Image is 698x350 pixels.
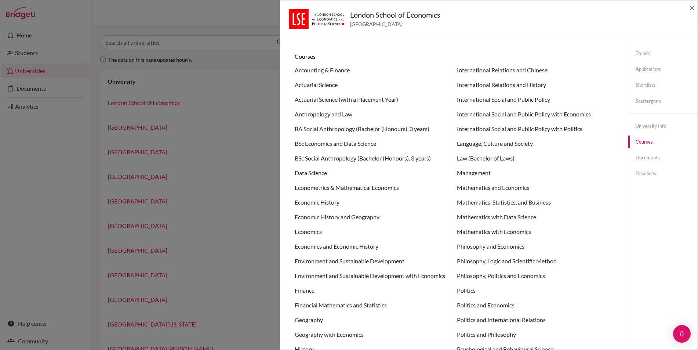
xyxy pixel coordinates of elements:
[457,66,613,75] li: International Relations and Chinese
[457,110,613,119] li: International Social and Public Policy with Economics
[350,9,440,20] h5: London School of Economics
[295,227,451,236] li: Economics
[628,151,698,164] a: Documents
[350,20,440,28] span: [GEOGRAPHIC_DATA]
[628,136,698,148] a: Courses
[295,213,451,221] li: Economic History and Geography
[295,139,451,148] li: BSc Economics and Data Science
[457,95,613,104] li: International Social and Public Policy
[295,154,451,163] li: BSc Social Anthropology (Bachelor (Honours), 3 years)
[628,79,698,91] a: Shortlists
[295,66,451,75] li: Accounting & Finance
[295,271,451,280] li: Environment and Sustainable Development with Economics
[457,315,613,324] li: Politics and International Relations
[295,80,451,89] li: Actuarial Science
[457,198,613,207] li: Mathematics, Statistics, and Business
[457,154,613,163] li: Law (Bachelor of Laws)
[295,198,451,207] li: Economic History
[457,80,613,89] li: International Relations and History
[457,169,613,177] li: Management
[457,301,613,310] li: Politics and Economics
[295,125,451,133] li: BA Social Anthropology (Bachelor (Honours), 3 years)
[295,301,451,310] li: Financial Mathematics and Statistics
[690,2,695,13] span: ×
[295,183,451,192] li: Econometrics & Mathematical Economics
[457,257,613,266] li: Philosophy, Logic and Scientific Method
[295,95,451,104] li: Actuarial Science (with a Placement Year)
[295,330,451,339] li: Geography with Economics
[673,325,691,343] div: Open Intercom Messenger
[457,271,613,280] li: Philosophy, Politics and Economics
[289,9,344,29] img: gb_l72_8ftqbb2p.png
[457,183,613,192] li: Mathematics and Economics
[628,95,698,108] a: Scattergram
[457,286,613,295] li: Politics
[457,330,613,339] li: Politics and Philosophy
[628,63,698,76] a: Applications
[295,110,451,119] li: Anthropology and Law
[295,257,451,266] li: Environment and Sustainable Development
[295,286,451,295] li: Finance
[295,169,451,177] li: Data Science
[457,125,613,133] li: International Social and Public Policy with Politics
[628,167,698,180] a: Deadlines
[295,242,451,251] li: Economics and Economic History
[457,227,613,236] li: Mathematics with Economics
[295,315,451,324] li: Geography
[628,47,698,60] a: Trends
[457,213,613,221] li: Mathematics with Data Science
[457,242,613,251] li: Philosophy and Economics
[690,3,695,12] button: Close
[628,120,698,133] a: University info
[295,53,613,60] h6: Courses
[457,139,613,148] li: Language, Culture and Society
